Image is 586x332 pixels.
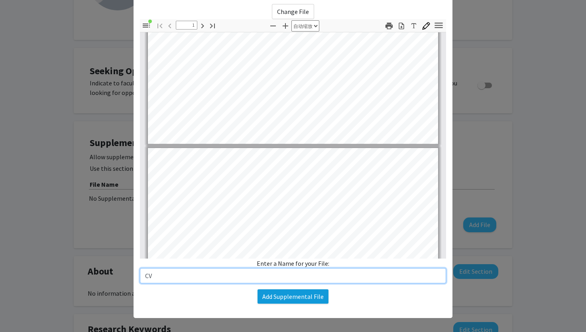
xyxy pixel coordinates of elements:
[258,289,328,304] button: Add Supplemental File
[272,4,314,19] label: Change File
[266,20,280,31] button: 缩小
[407,20,421,31] button: 文本
[6,296,34,326] iframe: Chat
[176,21,197,30] input: 页面
[196,20,209,31] button: 下一页
[206,20,219,31] button: 转到最后一页
[395,20,408,31] button: 下载
[141,20,151,31] button: 切换侧栏（文档所含的大纲/附件/图层）
[163,20,177,31] button: 上一页
[279,20,292,31] button: 放大
[140,259,446,283] div: Enter a Name for your File:
[291,20,319,32] select: 缩放
[140,268,446,283] input: Resume, Cover Letter, Transcript, etc.
[153,20,167,31] button: 转到第一页
[419,20,433,31] button: 绘图
[432,20,445,31] button: 工具
[382,20,396,31] button: 打印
